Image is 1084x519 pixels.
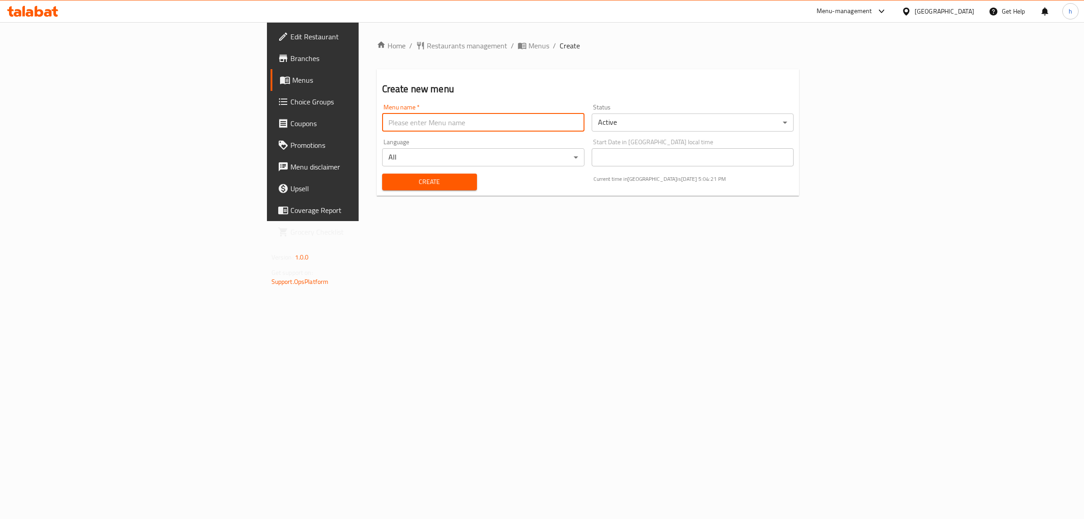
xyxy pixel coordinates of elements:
div: All [382,148,584,166]
div: [GEOGRAPHIC_DATA] [915,6,974,16]
span: h [1069,6,1072,16]
span: Menu disclaimer [290,161,441,172]
span: Create [389,176,470,188]
p: Current time in [GEOGRAPHIC_DATA] is [DATE] 5:04:21 PM [593,175,794,183]
nav: breadcrumb [377,40,799,51]
span: Get support on: [271,267,313,278]
span: Coverage Report [290,205,441,216]
span: Restaurants management [427,40,507,51]
a: Coupons [271,113,448,134]
a: Branches [271,47,448,69]
div: Menu-management [817,6,872,17]
span: Promotions [290,140,441,151]
span: Upsell [290,183,441,194]
span: Choice Groups [290,96,441,107]
input: Please enter Menu name [382,113,584,132]
a: Support.OpsPlatform [271,276,329,288]
li: / [511,40,514,51]
span: Version: [271,251,294,263]
div: Active [592,113,794,132]
span: Menus [528,40,549,51]
a: Menus [518,40,549,51]
span: Grocery Checklist [290,226,441,237]
button: Create [382,174,477,190]
span: Coupons [290,118,441,129]
a: Grocery Checklist [271,221,448,243]
span: Edit Restaurant [290,31,441,42]
li: / [553,40,556,51]
span: Branches [290,53,441,64]
a: Menu disclaimer [271,156,448,178]
a: Promotions [271,134,448,156]
a: Edit Restaurant [271,26,448,47]
span: Create [560,40,580,51]
a: Menus [271,69,448,91]
a: Restaurants management [416,40,507,51]
a: Coverage Report [271,199,448,221]
span: Menus [292,75,441,85]
a: Choice Groups [271,91,448,113]
a: Upsell [271,178,448,199]
h2: Create new menu [382,82,794,96]
span: 1.0.0 [295,251,309,263]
